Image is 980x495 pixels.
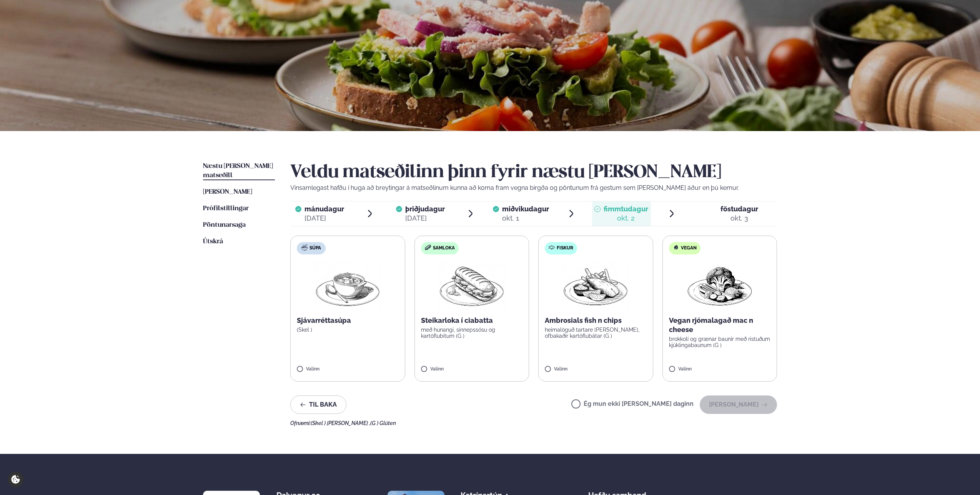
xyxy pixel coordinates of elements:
div: okt. 1 [502,214,549,223]
p: brokkolí og grænar baunir með ristuðum kjúklingabaunum (G ) [669,336,771,348]
img: Soup.png [314,261,381,310]
a: Pöntunarsaga [203,221,246,230]
a: Cookie settings [8,472,23,487]
span: þriðjudagur [405,205,445,213]
h2: Veldu matseðilinn þinn fyrir næstu [PERSON_NAME] [290,162,777,183]
p: Vinsamlegast hafðu í huga að breytingar á matseðlinum kunna að koma fram vegna birgða og pöntunum... [290,183,777,193]
div: Ofnæmi: [290,420,777,426]
a: Prófílstillingar [203,204,249,213]
span: (Skel ) [PERSON_NAME] , [311,420,370,426]
span: Vegan [681,245,697,251]
span: mánudagur [304,205,344,213]
p: Vegan rjómalagað mac n cheese [669,316,771,334]
span: Fiskur [557,245,573,251]
img: Panini.png [438,261,506,310]
img: Vegan.png [686,261,754,310]
img: sandwich-new-16px.svg [425,245,431,250]
p: Ambrosials fish n chips [545,316,647,325]
a: [PERSON_NAME] [203,188,252,197]
span: Samloka [433,245,455,251]
img: fish.svg [549,244,555,251]
img: Vegan.svg [673,244,679,251]
div: okt. 3 [720,214,758,223]
p: (Skel ) [297,327,399,333]
img: soup.svg [301,244,308,251]
button: [PERSON_NAME] [700,395,777,414]
span: Súpa [309,245,321,251]
button: Til baka [290,395,346,414]
span: fimmtudagur [604,205,648,213]
p: Sjávarréttasúpa [297,316,399,325]
img: Fish-Chips.png [562,261,629,310]
a: Næstu [PERSON_NAME] matseðill [203,162,275,180]
div: okt. 2 [604,214,648,223]
span: (G ) Glúten [370,420,396,426]
p: Steikarloka í ciabatta [421,316,523,325]
div: [DATE] [304,214,344,223]
span: [PERSON_NAME] [203,189,252,195]
a: Útskrá [203,237,223,246]
span: Prófílstillingar [203,205,249,212]
p: með hunangi, sinnepssósu og kartöflubitum (G ) [421,327,523,339]
span: föstudagur [720,205,758,213]
span: Næstu [PERSON_NAME] matseðill [203,163,273,179]
div: [DATE] [405,214,445,223]
span: miðvikudagur [502,205,549,213]
span: Útskrá [203,238,223,245]
p: heimalöguð tartare [PERSON_NAME], ofbakaðir kartöflubátar (G ) [545,327,647,339]
span: Pöntunarsaga [203,222,246,228]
